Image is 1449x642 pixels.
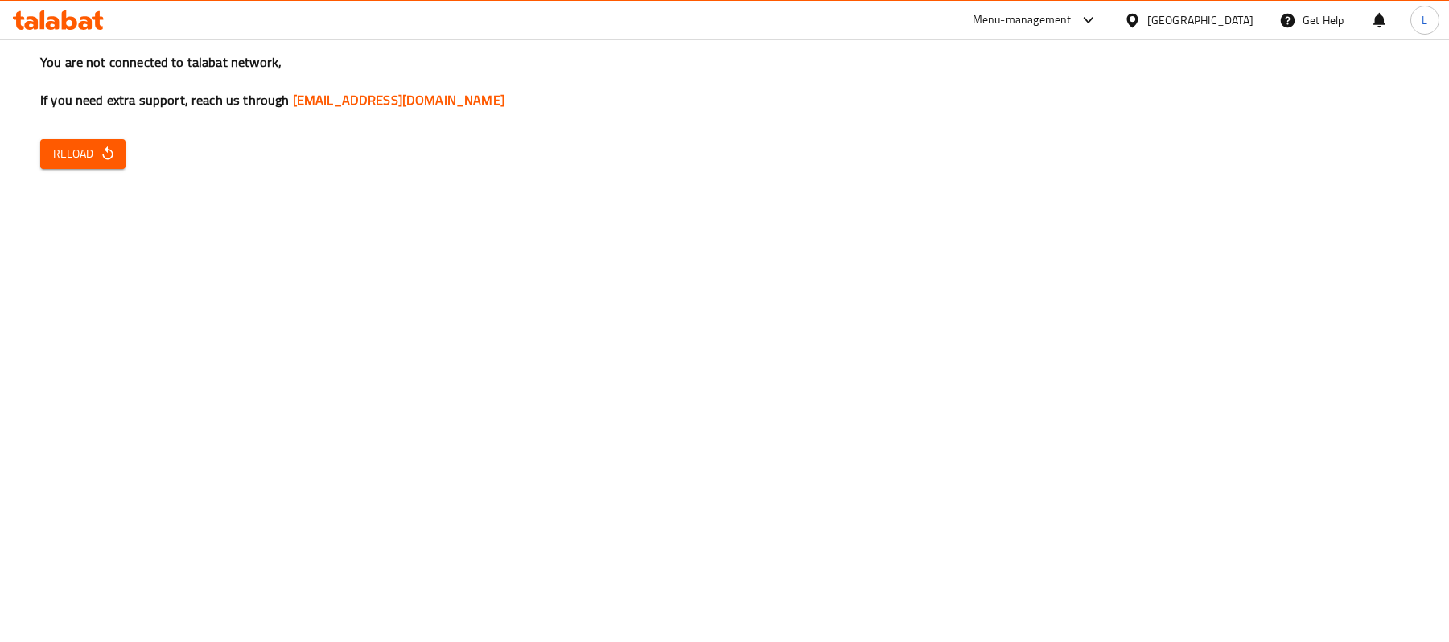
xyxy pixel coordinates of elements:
span: Reload [53,144,113,164]
button: Reload [40,139,126,169]
div: Menu-management [973,10,1072,30]
div: [GEOGRAPHIC_DATA] [1147,11,1253,29]
span: L [1422,11,1427,29]
h3: You are not connected to talabat network, If you need extra support, reach us through [40,53,1409,109]
a: [EMAIL_ADDRESS][DOMAIN_NAME] [293,88,504,112]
